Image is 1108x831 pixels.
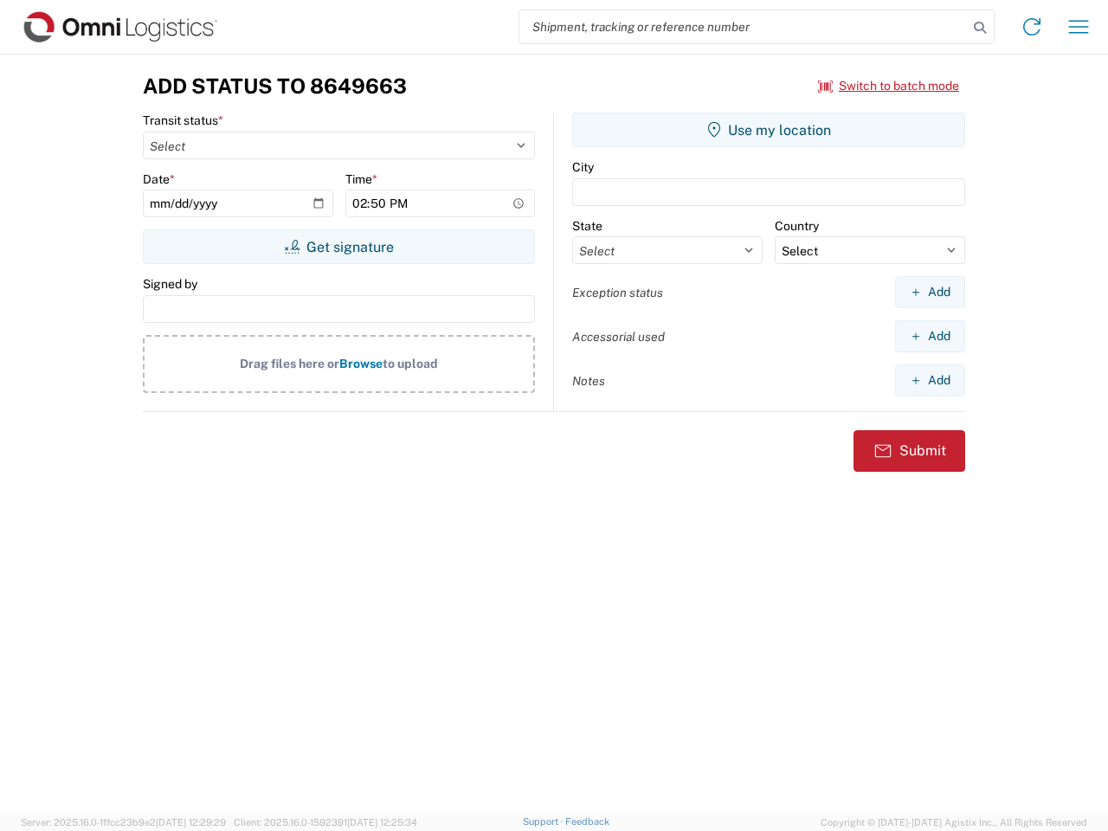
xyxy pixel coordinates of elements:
[572,218,602,234] label: State
[240,357,339,370] span: Drag files here or
[347,817,417,828] span: [DATE] 12:25:34
[21,817,226,828] span: Server: 2025.16.0-1ffcc23b9e2
[895,276,965,308] button: Add
[143,171,175,187] label: Date
[339,357,383,370] span: Browse
[143,229,535,264] button: Get signature
[519,10,968,43] input: Shipment, tracking or reference number
[572,329,665,345] label: Accessorial used
[895,320,965,352] button: Add
[572,373,605,389] label: Notes
[143,113,223,128] label: Transit status
[383,357,438,370] span: to upload
[895,364,965,396] button: Add
[523,816,566,827] a: Support
[821,815,1087,830] span: Copyright © [DATE]-[DATE] Agistix Inc., All Rights Reserved
[572,159,594,175] label: City
[775,218,819,234] label: Country
[156,817,226,828] span: [DATE] 12:29:29
[572,113,965,147] button: Use my location
[854,430,965,472] button: Submit
[143,276,197,292] label: Signed by
[565,816,609,827] a: Feedback
[572,285,663,300] label: Exception status
[345,171,377,187] label: Time
[143,74,407,99] h3: Add Status to 8649663
[234,817,417,828] span: Client: 2025.16.0-1592391
[818,72,959,100] button: Switch to batch mode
